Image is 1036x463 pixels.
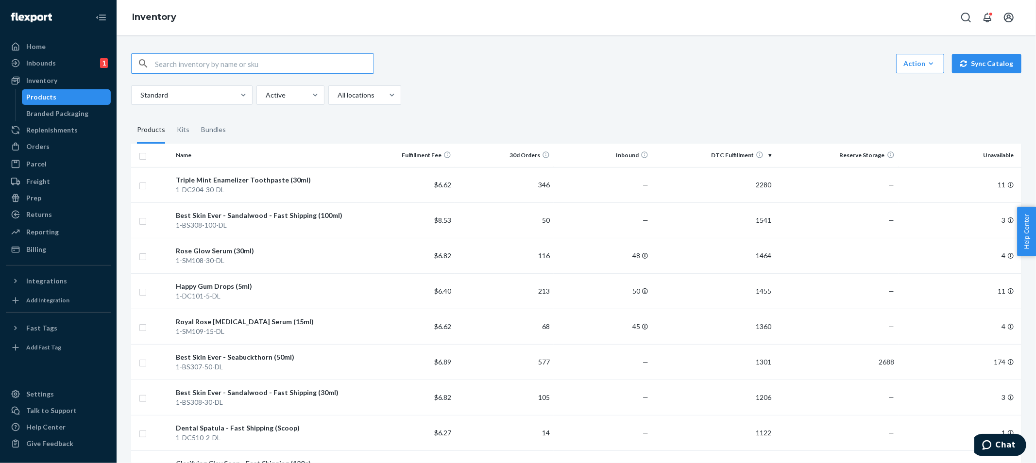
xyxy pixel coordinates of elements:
[899,309,1021,344] td: 4
[6,320,111,336] button: Fast Tags
[775,144,898,167] th: Reserve Storage
[434,393,451,401] span: $6.82
[26,296,69,304] div: Add Integration
[899,202,1021,238] td: 3
[455,344,554,380] td: 577
[27,92,57,102] div: Products
[26,76,57,85] div: Inventory
[22,106,111,121] a: Branded Packaging
[26,210,52,219] div: Returns
[22,89,111,105] a: Products
[26,159,47,169] div: Parcel
[455,144,554,167] th: 30d Orders
[643,181,648,189] span: —
[652,309,775,344] td: 1360
[26,422,66,432] div: Help Center
[26,193,41,203] div: Prep
[952,54,1021,73] button: Sync Catalog
[26,276,67,286] div: Integrations
[554,309,652,344] td: 45
[26,245,46,254] div: Billing
[176,246,353,256] div: Rose Glow Serum (30ml)
[775,344,898,380] td: 2688
[899,167,1021,202] td: 11
[999,8,1019,27] button: Open account menu
[91,8,111,27] button: Close Navigation
[337,90,338,100] input: All locations
[6,174,111,189] a: Freight
[176,185,353,195] div: 1-DC204-30-DL
[357,144,456,167] th: Fulfillment Fee
[177,116,189,144] div: Kits
[11,13,52,22] img: Flexport logo
[176,362,353,372] div: 1-BS307-50-DL
[176,352,353,362] div: Best Skin Ever - Seabuckthorn (50ml)
[652,415,775,450] td: 1122
[434,358,451,366] span: $6.89
[643,216,648,224] span: —
[26,323,57,333] div: Fast Tags
[6,55,111,71] a: Inbounds1
[889,429,895,437] span: —
[899,380,1021,415] td: 3
[172,144,357,167] th: Name
[889,251,895,260] span: —
[26,389,54,399] div: Settings
[889,216,895,224] span: —
[956,8,976,27] button: Open Search Box
[434,322,451,331] span: $6.62
[27,109,89,118] div: Branded Packaging
[6,156,111,172] a: Parcel
[1017,207,1036,256] button: Help Center
[652,238,775,273] td: 1464
[652,202,775,238] td: 1541
[26,406,77,415] div: Talk to Support
[26,439,73,448] div: Give Feedback
[132,12,176,22] a: Inventory
[6,207,111,222] a: Returns
[554,144,652,167] th: Inbound
[889,181,895,189] span: —
[6,403,111,418] button: Talk to Support
[652,144,775,167] th: DTC Fulfillment
[201,116,226,144] div: Bundles
[652,380,775,415] td: 1206
[26,42,46,51] div: Home
[139,90,140,100] input: Standard
[899,238,1021,273] td: 4
[434,181,451,189] span: $6.62
[978,8,997,27] button: Open notifications
[652,344,775,380] td: 1301
[455,415,554,450] td: 14
[889,322,895,331] span: —
[6,419,111,435] a: Help Center
[434,429,451,437] span: $6.27
[176,281,353,291] div: Happy Gum Drops (5ml)
[176,256,353,265] div: 1-SM108-30-DL
[434,287,451,295] span: $6.40
[434,216,451,224] span: $8.53
[176,423,353,433] div: Dental Spatula - Fast Shipping (Scoop)
[899,344,1021,380] td: 174
[137,116,165,144] div: Products
[176,175,353,185] div: Triple Mint Enamelizer Toothpaste (30ml)
[643,393,648,401] span: —
[434,251,451,260] span: $6.82
[176,211,353,220] div: Best Skin Ever - Sandalwood - Fast Shipping (100ml)
[176,291,353,301] div: 1-DC101-5-DL
[176,317,353,327] div: Royal Rose [MEDICAL_DATA] Serum (15ml)
[899,273,1021,309] td: 11
[6,386,111,402] a: Settings
[155,54,374,73] input: Search inventory by name or sku
[889,287,895,295] span: —
[455,273,554,309] td: 213
[455,202,554,238] td: 50
[6,224,111,240] a: Reporting
[455,309,554,344] td: 68
[26,58,56,68] div: Inbounds
[554,273,652,309] td: 50
[6,293,111,308] a: Add Integration
[896,54,944,73] button: Action
[176,220,353,230] div: 1-BS308-100-DL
